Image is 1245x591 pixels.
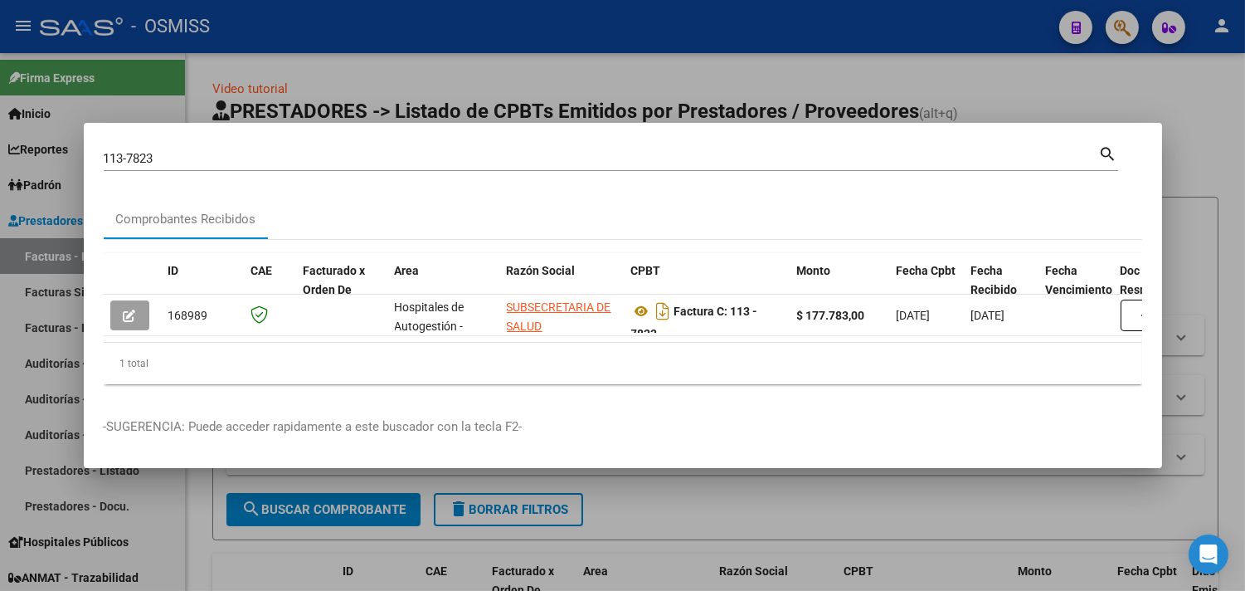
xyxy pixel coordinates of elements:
div: 30675068441 [507,298,618,333]
span: Razón Social [507,264,576,277]
span: Hospitales de Autogestión - Afiliaciones [395,300,464,352]
span: [DATE] [897,309,931,322]
span: Facturado x Orden De [304,264,366,296]
datatable-header-cell: ID [162,253,245,326]
span: CPBT [631,264,661,277]
datatable-header-cell: Fecha Cpbt [890,253,965,326]
div: Open Intercom Messenger [1189,535,1228,574]
i: Descargar documento [653,298,674,325]
mat-icon: search [1099,143,1118,163]
span: Fecha Cpbt [897,264,956,277]
div: Comprobantes Recibidos [116,210,256,229]
datatable-header-cell: Fecha Recibido [965,253,1039,326]
strong: Factura C: 113 - 7823 [631,305,758,340]
datatable-header-cell: CPBT [625,253,790,326]
span: SUBSECRETARIA DE SALUD [507,300,611,333]
datatable-header-cell: Monto [790,253,890,326]
datatable-header-cell: Fecha Vencimiento [1039,253,1114,326]
datatable-header-cell: CAE [245,253,297,326]
datatable-header-cell: Doc Respaldatoria [1114,253,1213,326]
span: CAE [251,264,273,277]
p: -SUGERENCIA: Puede acceder rapidamente a este buscador con la tecla F2- [104,418,1142,437]
span: Monto [797,264,831,277]
div: 1 total [104,343,1142,384]
div: 168989 [168,306,238,325]
span: Fecha Recibido [971,264,1018,296]
span: Area [395,264,420,277]
datatable-header-cell: Facturado x Orden De [297,253,388,326]
span: ID [168,264,179,277]
span: Doc Respaldatoria [1121,264,1195,296]
strong: $ 177.783,00 [797,309,865,322]
datatable-header-cell: Area [388,253,500,326]
span: Fecha Vencimiento [1046,264,1113,296]
span: [DATE] [971,309,1005,322]
datatable-header-cell: Razón Social [500,253,625,326]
